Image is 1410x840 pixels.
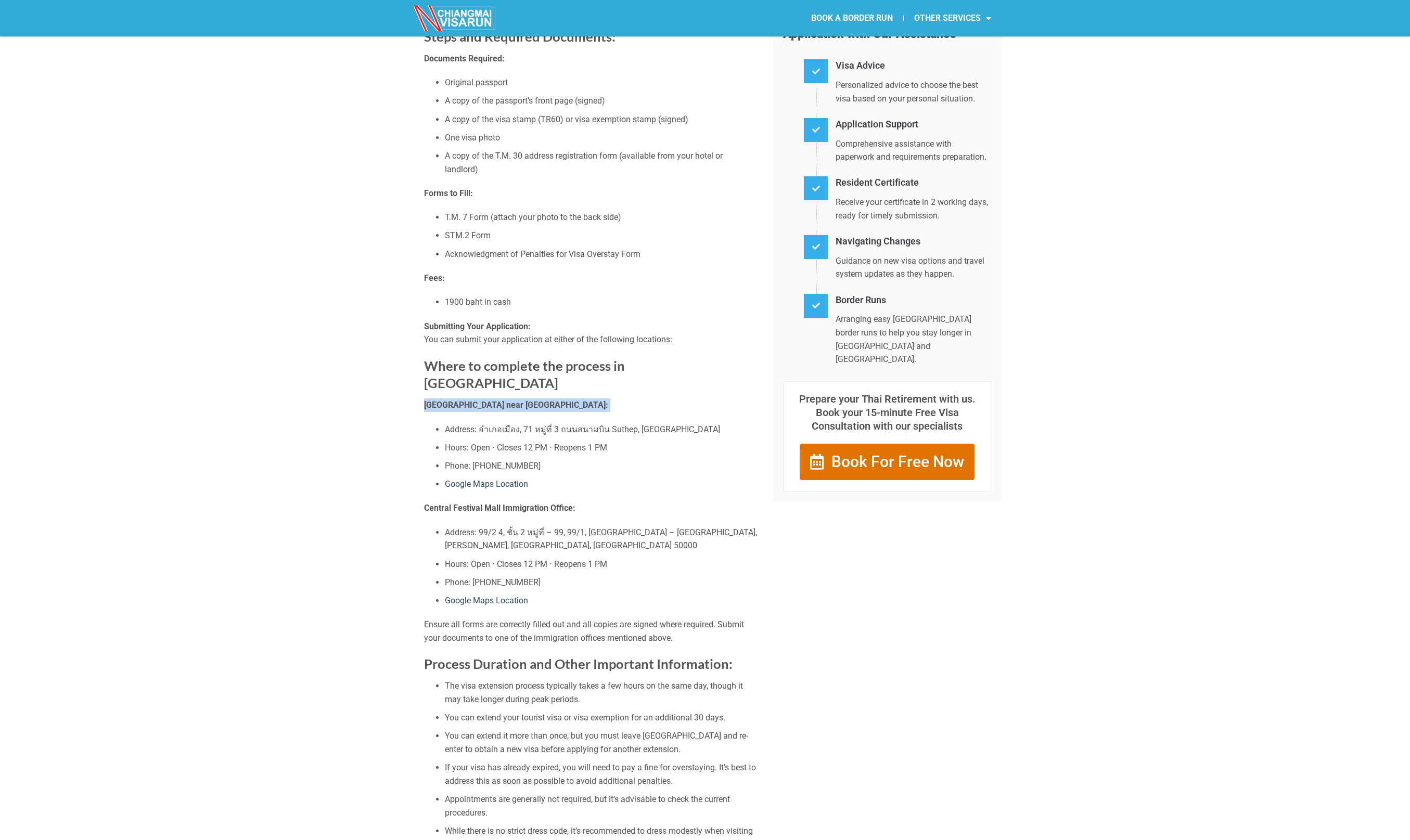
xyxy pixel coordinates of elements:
[836,117,991,132] h4: Application Support
[799,443,975,481] a: Book For Free Now
[424,656,733,671] strong: Process Duration and Other Important Information:
[836,137,991,164] p: Comprehensive assistance with paperwork and requirements preparation.
[424,188,473,198] strong: Forms to Fill:
[445,441,757,455] li: Hours: Open ⋅ Closes 12 PM ⋅ Reopens 1 PM
[445,576,757,589] li: Phone: [PHONE_NUMBER]
[445,211,757,224] li: T.M. 7 Form (attach your photo to the back side)
[836,234,991,249] h4: Navigating Changes
[445,113,757,126] li: A copy of the visa stamp (TR60) or visa exemption stamp (signed)
[424,321,531,331] strong: Submitting Your Application:
[424,618,757,644] p: Ensure all forms are correctly filled out and all copies are signed where required. Submit your d...
[424,320,757,346] p: You can submit your application at either of the following locations:
[445,479,528,489] a: Google Maps Location
[424,54,505,63] strong: Documents Required:
[445,679,757,706] li: The visa extension process typically takes a few hours on the same day, though it may take longer...
[831,454,964,470] span: Book For Free Now
[445,793,757,819] li: Appointments are generally not required, but it’s advisable to check the current procedures.
[445,248,757,261] li: Acknowledgment of Penalties for Visa Overstay Form
[445,94,757,108] li: A copy of the passport’s front page (signed)
[424,357,757,392] h2: Where to complete the process in [GEOGRAPHIC_DATA]
[836,175,991,190] h4: Resident Certificate
[424,28,757,45] h2: Steps and Required Documents:
[424,273,445,283] strong: Fees:
[836,58,991,73] h4: Visa Advice
[445,711,757,725] li: You can extend your tourist visa or visa exemption for an additional 30 days.
[445,729,757,756] li: You can extend it more than once, but you must leave [GEOGRAPHIC_DATA] and re-enter to obtain a n...
[445,558,757,571] li: Hours: Open ⋅ Closes 12 PM ⋅ Reopens 1 PM
[445,295,757,309] li: 1900 baht in cash
[836,254,991,281] p: Guidance on new visa options and travel system updates as they happen.
[836,79,991,105] p: Personalized advice to choose the best visa based on your personal situation.
[445,149,757,176] li: A copy of the T.M. 30 address registration form (available from your hotel or landlord)
[836,313,991,366] p: Arranging easy [GEOGRAPHIC_DATA] border runs to help you stay longer in [GEOGRAPHIC_DATA] and [GE...
[445,459,757,473] li: Phone: [PHONE_NUMBER]
[904,6,1002,30] a: OTHER SERVICES
[445,131,757,145] li: One visa photo
[445,229,757,242] li: STM.2 Form
[445,76,757,89] li: Original passport
[801,6,903,30] a: BOOK A BORDER RUN
[445,423,757,436] li: Address: อำเภอเมือง, 71 หมู่ที่ 3 ถนนสนามบิน Suthep, [GEOGRAPHIC_DATA]
[794,392,980,433] p: Prepare your Thai Retirement with us. Book your 15-minute Free Visa Consultation with our special...
[424,400,608,410] strong: [GEOGRAPHIC_DATA] near [GEOGRAPHIC_DATA]:
[445,761,757,787] li: If your visa has already expired, you will need to pay a fine for overstaying. It’s best to addre...
[836,294,886,305] a: Border Runs
[445,526,757,552] li: Address: 99/2 4, ชั้น 2 หมู่ที่ – 99, 99/1, [GEOGRAPHIC_DATA] – [GEOGRAPHIC_DATA], [PERSON_NAME],...
[424,503,575,513] strong: Central Festival Mall Immigration Office:
[445,596,528,605] a: Google Maps Location
[836,196,991,222] p: Receive your certificate in 2 working days, ready for timely submission.
[705,6,1002,30] nav: Menu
